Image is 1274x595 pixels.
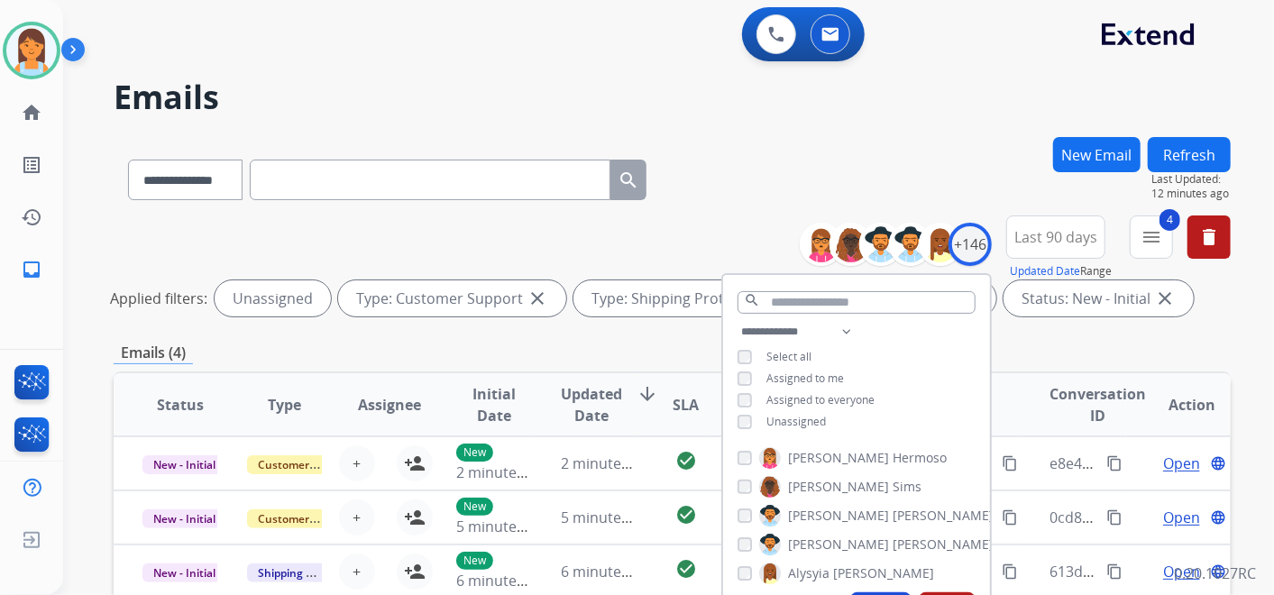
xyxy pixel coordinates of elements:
[215,280,331,316] div: Unassigned
[833,564,934,582] span: [PERSON_NAME]
[456,462,553,482] span: 2 minutes ago
[1010,263,1112,279] span: Range
[573,280,810,316] div: Type: Shipping Protection
[456,517,553,536] span: 5 minutes ago
[788,478,889,496] span: [PERSON_NAME]
[562,453,658,473] span: 2 minutes ago
[358,394,421,416] span: Assignee
[766,371,844,386] span: Assigned to me
[1130,215,1173,259] button: 4
[1050,383,1147,426] span: Conversation ID
[114,79,1231,115] h2: Emails
[562,508,658,527] span: 5 minutes ago
[1002,509,1018,526] mat-icon: content_copy
[21,154,42,176] mat-icon: list_alt
[1154,288,1176,309] mat-icon: close
[1151,187,1231,201] span: 12 minutes ago
[1210,509,1226,526] mat-icon: language
[675,504,697,526] mat-icon: check_circle
[766,349,811,364] span: Select all
[1174,563,1256,584] p: 0.20.1027RC
[893,478,921,496] span: Sims
[1004,280,1194,316] div: Status: New - Initial
[788,564,829,582] span: Alysyia
[1163,453,1200,474] span: Open
[6,25,57,76] img: avatar
[339,499,375,535] button: +
[1006,215,1105,259] button: Last 90 days
[1198,226,1220,248] mat-icon: delete
[1106,509,1123,526] mat-icon: content_copy
[456,571,553,590] span: 6 minutes ago
[744,292,760,308] mat-icon: search
[673,394,699,416] span: SLA
[562,383,623,426] span: Updated Date
[1106,455,1123,471] mat-icon: content_copy
[21,206,42,228] mat-icon: history
[1151,172,1231,187] span: Last Updated:
[142,563,226,582] span: New - Initial
[21,259,42,280] mat-icon: inbox
[353,453,361,474] span: +
[1159,209,1180,231] span: 4
[247,563,371,582] span: Shipping Protection
[338,280,566,316] div: Type: Customer Support
[339,445,375,481] button: +
[21,102,42,124] mat-icon: home
[1053,137,1141,172] button: New Email
[1163,561,1200,582] span: Open
[404,561,426,582] mat-icon: person_add
[766,414,826,429] span: Unassigned
[637,383,659,405] mat-icon: arrow_downward
[1002,563,1018,580] mat-icon: content_copy
[157,394,204,416] span: Status
[268,394,301,416] span: Type
[142,455,226,474] span: New - Initial
[1106,563,1123,580] mat-icon: content_copy
[675,558,697,580] mat-icon: check_circle
[353,561,361,582] span: +
[404,453,426,474] mat-icon: person_add
[893,507,994,525] span: [PERSON_NAME]
[247,455,364,474] span: Customer Support
[766,392,875,407] span: Assigned to everyone
[562,562,658,581] span: 6 minutes ago
[1141,226,1162,248] mat-icon: menu
[1163,507,1200,528] span: Open
[456,552,493,570] p: New
[353,507,361,528] span: +
[618,169,639,191] mat-icon: search
[114,342,193,364] p: Emails (4)
[456,498,493,516] p: New
[1010,264,1080,279] button: Updated Date
[675,450,697,471] mat-icon: check_circle
[788,535,889,554] span: [PERSON_NAME]
[404,507,426,528] mat-icon: person_add
[142,509,226,528] span: New - Initial
[110,288,207,309] p: Applied filters:
[456,444,493,462] p: New
[1002,455,1018,471] mat-icon: content_copy
[1210,455,1226,471] mat-icon: language
[456,383,531,426] span: Initial Date
[893,449,947,467] span: Hermoso
[339,554,375,590] button: +
[527,288,548,309] mat-icon: close
[893,535,994,554] span: [PERSON_NAME]
[1014,233,1097,241] span: Last 90 days
[949,223,992,266] div: +146
[788,449,889,467] span: [PERSON_NAME]
[788,507,889,525] span: [PERSON_NAME]
[1126,373,1231,436] th: Action
[1148,137,1231,172] button: Refresh
[247,509,364,528] span: Customer Support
